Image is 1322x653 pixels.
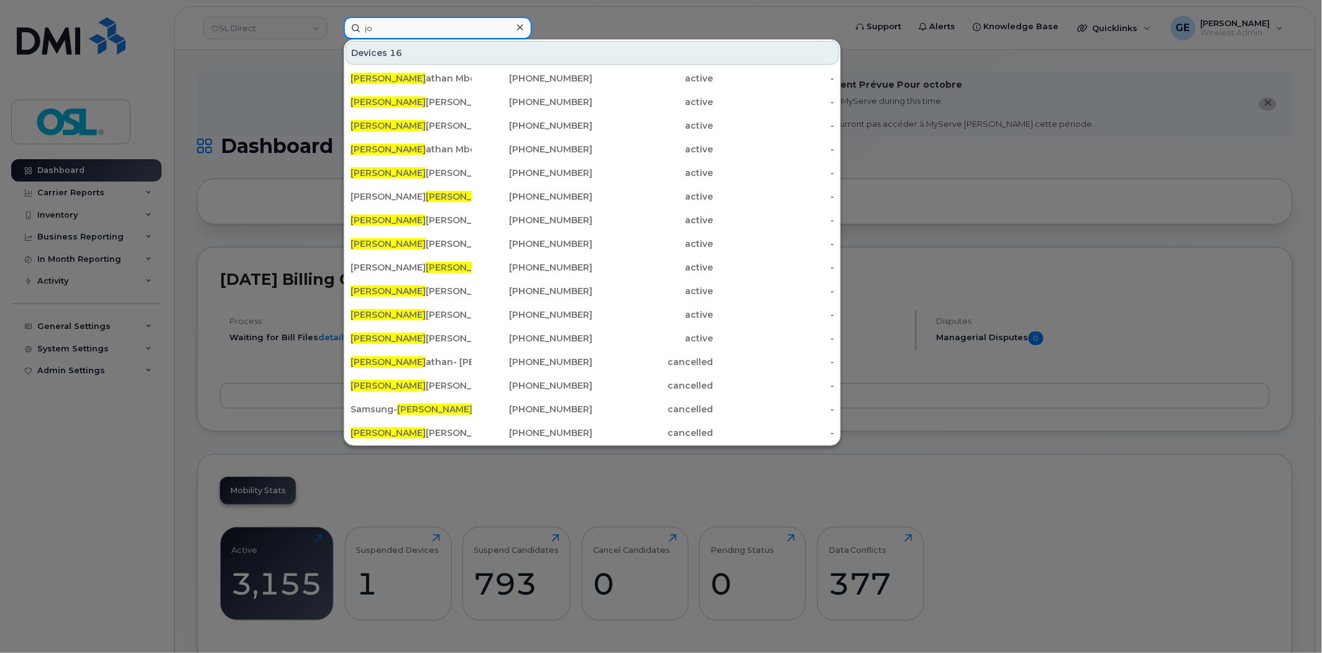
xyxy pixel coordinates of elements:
[351,332,472,345] div: [PERSON_NAME]
[472,214,593,226] div: [PHONE_NUMBER]
[351,167,426,178] span: [PERSON_NAME]
[714,332,835,345] div: -
[426,191,501,202] span: [PERSON_NAME]
[592,379,714,392] div: cancelled
[351,308,472,321] div: [PERSON_NAME]
[346,209,839,231] a: [PERSON_NAME][PERSON_NAME][PHONE_NUMBER]active-
[390,47,402,59] span: 16
[351,72,472,85] div: athan Mboko
[351,119,472,132] div: [PERSON_NAME]
[351,380,426,391] span: [PERSON_NAME]
[592,332,714,345] div: active
[714,238,835,250] div: -
[714,379,835,392] div: -
[346,233,839,255] a: [PERSON_NAME][PERSON_NAME][PHONE_NUMBER]active-
[351,120,426,131] span: [PERSON_NAME]
[351,427,472,439] div: [PERSON_NAME]
[714,261,835,274] div: -
[714,72,835,85] div: -
[472,379,593,392] div: [PHONE_NUMBER]
[472,356,593,368] div: [PHONE_NUMBER]
[426,262,501,273] span: [PERSON_NAME]
[592,143,714,155] div: active
[714,356,835,368] div: -
[592,72,714,85] div: active
[714,167,835,179] div: -
[346,256,839,279] a: [PERSON_NAME][PERSON_NAME][PERSON_NAME][PHONE_NUMBER]active-
[592,96,714,108] div: active
[472,72,593,85] div: [PHONE_NUMBER]
[472,332,593,345] div: [PHONE_NUMBER]
[714,285,835,297] div: -
[346,114,839,137] a: [PERSON_NAME][PERSON_NAME][PHONE_NUMBER]active-
[351,238,426,249] span: [PERSON_NAME]
[351,427,426,438] span: [PERSON_NAME]
[351,403,472,415] div: Samsung- athan -[PERSON_NAME]
[351,215,426,226] span: [PERSON_NAME]
[714,143,835,155] div: -
[714,190,835,203] div: -
[592,427,714,439] div: cancelled
[592,238,714,250] div: active
[346,351,839,373] a: [PERSON_NAME]athan- [PERSON_NAME][PHONE_NUMBER]cancelled-
[346,398,839,420] a: Samsung-[PERSON_NAME]athan -[PERSON_NAME][PHONE_NUMBER]cancelled-
[346,91,839,113] a: [PERSON_NAME][PERSON_NAME][PHONE_NUMBER]active-
[472,238,593,250] div: [PHONE_NUMBER]
[351,285,426,297] span: [PERSON_NAME]
[351,214,472,226] div: [PERSON_NAME]
[472,285,593,297] div: [PHONE_NUMBER]
[714,427,835,439] div: -
[351,73,426,84] span: [PERSON_NAME]
[592,119,714,132] div: active
[472,167,593,179] div: [PHONE_NUMBER]
[351,190,472,203] div: [PERSON_NAME] [PERSON_NAME]
[397,404,472,415] span: [PERSON_NAME]
[714,308,835,321] div: -
[592,167,714,179] div: active
[346,67,839,90] a: [PERSON_NAME]athan Mboko[PHONE_NUMBER]active-
[346,185,839,208] a: [PERSON_NAME][PERSON_NAME][PERSON_NAME][PHONE_NUMBER]active-
[351,96,426,108] span: [PERSON_NAME]
[346,162,839,184] a: [PERSON_NAME][PERSON_NAME][PHONE_NUMBER]active-
[472,261,593,274] div: [PHONE_NUMBER]
[472,143,593,155] div: [PHONE_NUMBER]
[351,356,472,368] div: athan- [PERSON_NAME]
[472,190,593,203] div: [PHONE_NUMBER]
[592,308,714,321] div: active
[351,379,472,392] div: [PERSON_NAME]
[472,308,593,321] div: [PHONE_NUMBER]
[351,238,472,250] div: [PERSON_NAME]
[472,403,593,415] div: [PHONE_NUMBER]
[346,374,839,397] a: [PERSON_NAME][PERSON_NAME][PHONE_NUMBER]cancelled-
[346,327,839,350] a: [PERSON_NAME][PERSON_NAME][PHONE_NUMBER]active-
[592,261,714,274] div: active
[472,119,593,132] div: [PHONE_NUMBER]
[472,96,593,108] div: [PHONE_NUMBER]
[351,356,426,368] span: [PERSON_NAME]
[346,280,839,302] a: [PERSON_NAME][PERSON_NAME][PHONE_NUMBER]active-
[472,427,593,439] div: [PHONE_NUMBER]
[592,190,714,203] div: active
[714,403,835,415] div: -
[351,143,472,155] div: athan Mboko
[351,285,472,297] div: [PERSON_NAME]
[714,96,835,108] div: -
[351,309,426,320] span: [PERSON_NAME]
[346,41,839,65] div: Devices
[714,214,835,226] div: -
[351,96,472,108] div: [PERSON_NAME]
[714,119,835,132] div: -
[346,138,839,160] a: [PERSON_NAME]athan Mboko[PHONE_NUMBER]active-
[592,356,714,368] div: cancelled
[346,422,839,444] a: [PERSON_NAME][PERSON_NAME][PHONE_NUMBER]cancelled-
[592,214,714,226] div: active
[592,403,714,415] div: cancelled
[351,144,426,155] span: [PERSON_NAME]
[351,333,426,344] span: [PERSON_NAME]
[351,167,472,179] div: [PERSON_NAME]
[351,261,472,274] div: [PERSON_NAME] [PERSON_NAME]
[346,303,839,326] a: [PERSON_NAME][PERSON_NAME][PHONE_NUMBER]active-
[592,285,714,297] div: active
